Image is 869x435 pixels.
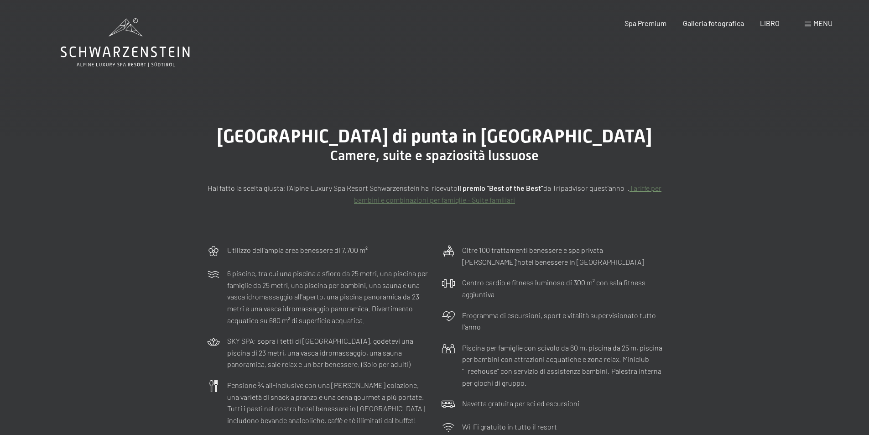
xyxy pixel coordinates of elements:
[462,399,579,408] font: Navetta gratuita per sci ed escursioni
[813,19,833,27] font: menu
[208,183,458,192] font: Hai fatto la scelta giusta: l'Alpine Luxury Spa Resort Schwarzenstein ha ricevuto
[354,183,661,204] a: Tariffe per bambini e combinazioni per famiglie - Suite familiari
[462,343,662,387] font: Piscina per famiglie con scivolo da 60 m, piscina da 25 m, piscina per bambini con attrazioni acq...
[330,147,539,163] font: Camere, suite e spaziosità lussuose
[462,246,644,266] font: Oltre 100 trattamenti benessere e spa privata [PERSON_NAME]'hotel benessere in [GEOGRAPHIC_DATA]
[227,246,368,254] font: Utilizzo dell'ampia area benessere di 7.700 m²
[462,278,645,299] font: Centro cardio e fitness luminoso di 300 m² con sala fitness aggiuntiva
[683,19,744,27] a: Galleria fotografica
[227,269,428,324] font: 6 piscine, tra cui una piscina a sfioro da 25 metri, una piscina per famiglie da 25 metri, una pi...
[624,19,666,27] a: Spa Premium
[227,381,425,425] font: Pensione ¾ all-inclusive con una [PERSON_NAME] colazione, una varietà di snack a pranzo e una cen...
[760,19,780,27] a: LIBRO
[543,183,630,192] font: da Tripadvisor quest'anno .
[458,183,543,192] font: il premio "Best of the Best"
[462,311,656,331] font: Programma di escursioni, sport e vitalità supervisionato tutto l'anno
[227,336,413,368] font: SKY SPA: sopra i tetti di [GEOGRAPHIC_DATA], godetevi una piscina di 23 metri, una vasca idromass...
[462,422,557,431] font: Wi-Fi gratuito in tutto il resort
[217,126,652,147] font: [GEOGRAPHIC_DATA] di punta in [GEOGRAPHIC_DATA]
